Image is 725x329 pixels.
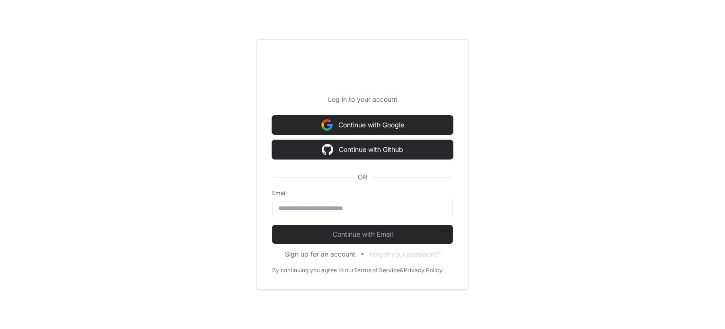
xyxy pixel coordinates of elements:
p: Log in to your account [272,95,453,104]
span: Continue with Email [272,230,453,239]
button: Forgot your password? [370,249,441,259]
a: Terms of Service [354,267,400,274]
button: Continue with Email [272,225,453,244]
label: Email [272,189,453,197]
button: Continue with Google [272,116,453,134]
button: Sign up for an account [285,249,355,259]
img: Sign in with google [321,116,333,134]
button: Continue with Github [272,140,453,159]
a: Privacy Policy. [404,267,443,274]
div: & [400,267,404,274]
span: OR [354,172,371,182]
img: Sign in with google [322,140,333,159]
div: By continuing you agree to our [272,267,354,274]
